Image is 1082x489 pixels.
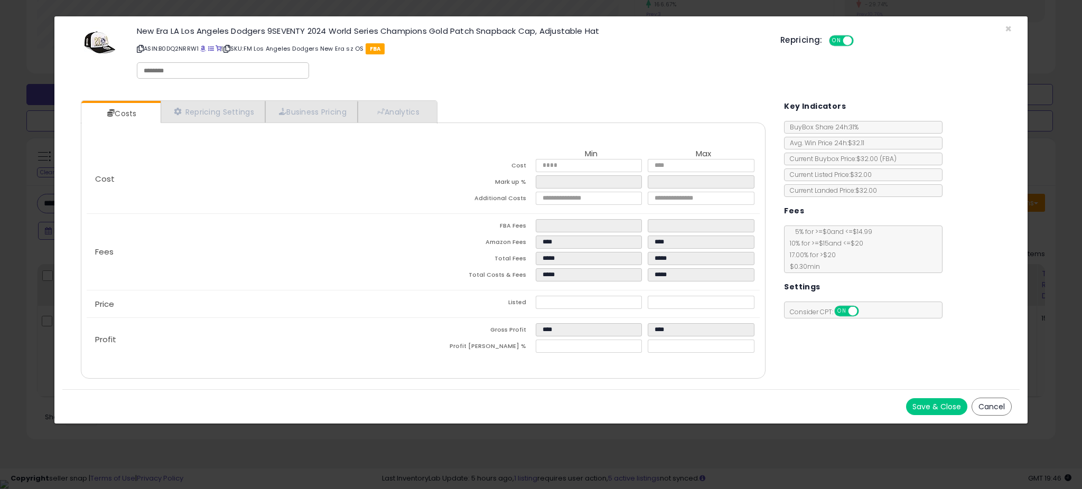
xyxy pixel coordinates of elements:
[87,335,423,344] p: Profit
[785,250,836,259] span: 17.00 % for > $20
[785,170,872,179] span: Current Listed Price: $32.00
[216,44,221,53] a: Your listing only
[785,154,897,163] span: Current Buybox Price:
[208,44,214,53] a: All offer listings
[785,262,820,271] span: $0.30 min
[648,149,760,159] th: Max
[358,101,436,123] a: Analytics
[87,300,423,308] p: Price
[780,36,823,44] h5: Repricing:
[785,138,864,147] span: Avg. Win Price 24h: $32.11
[366,43,385,54] span: FBA
[423,236,535,252] td: Amazon Fees
[784,204,804,218] h5: Fees
[785,186,877,195] span: Current Landed Price: $32.00
[137,40,764,57] p: ASIN: B0DQ2NRRW1 | SKU: FM Los Angeles Dodgers New Era sz OS
[87,248,423,256] p: Fees
[784,100,846,113] h5: Key Indicators
[857,307,874,316] span: OFF
[830,36,843,45] span: ON
[423,340,535,356] td: Profit [PERSON_NAME] %
[84,27,116,59] img: 41lW9B6tbkL._SL60_.jpg
[972,398,1012,416] button: Cancel
[785,307,873,316] span: Consider CPT:
[906,398,967,415] button: Save & Close
[423,296,535,312] td: Listed
[880,154,897,163] span: ( FBA )
[87,175,423,183] p: Cost
[856,154,897,163] span: $32.00
[785,123,859,131] span: BuyBox Share 24h: 31%
[835,307,848,316] span: ON
[423,219,535,236] td: FBA Fees
[81,103,160,124] a: Costs
[790,227,872,236] span: 5 % for >= $0 and <= $14.99
[423,159,535,175] td: Cost
[1005,21,1012,36] span: ×
[423,252,535,268] td: Total Fees
[423,192,535,208] td: Additional Costs
[200,44,206,53] a: BuyBox page
[137,27,764,35] h3: New Era LA Los Angeles Dodgers 9SEVENTY 2024 World Series Champions Gold Patch Snapback Cap, Adju...
[784,280,820,294] h5: Settings
[161,101,265,123] a: Repricing Settings
[423,268,535,285] td: Total Costs & Fees
[785,239,863,248] span: 10 % for >= $15 and <= $20
[423,175,535,192] td: Mark up %
[265,101,358,123] a: Business Pricing
[536,149,648,159] th: Min
[852,36,869,45] span: OFF
[423,323,535,340] td: Gross Profit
